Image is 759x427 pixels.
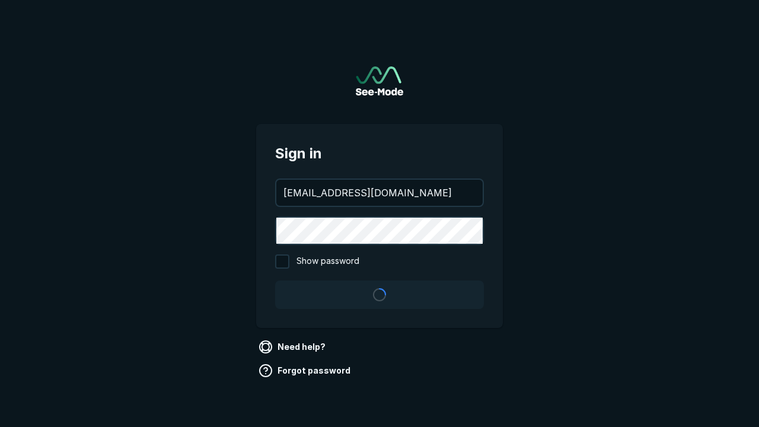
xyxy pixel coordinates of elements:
input: your@email.com [276,180,483,206]
a: Need help? [256,337,330,356]
a: Go to sign in [356,66,403,95]
span: Show password [296,254,359,269]
img: See-Mode Logo [356,66,403,95]
a: Forgot password [256,361,355,380]
span: Sign in [275,143,484,164]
